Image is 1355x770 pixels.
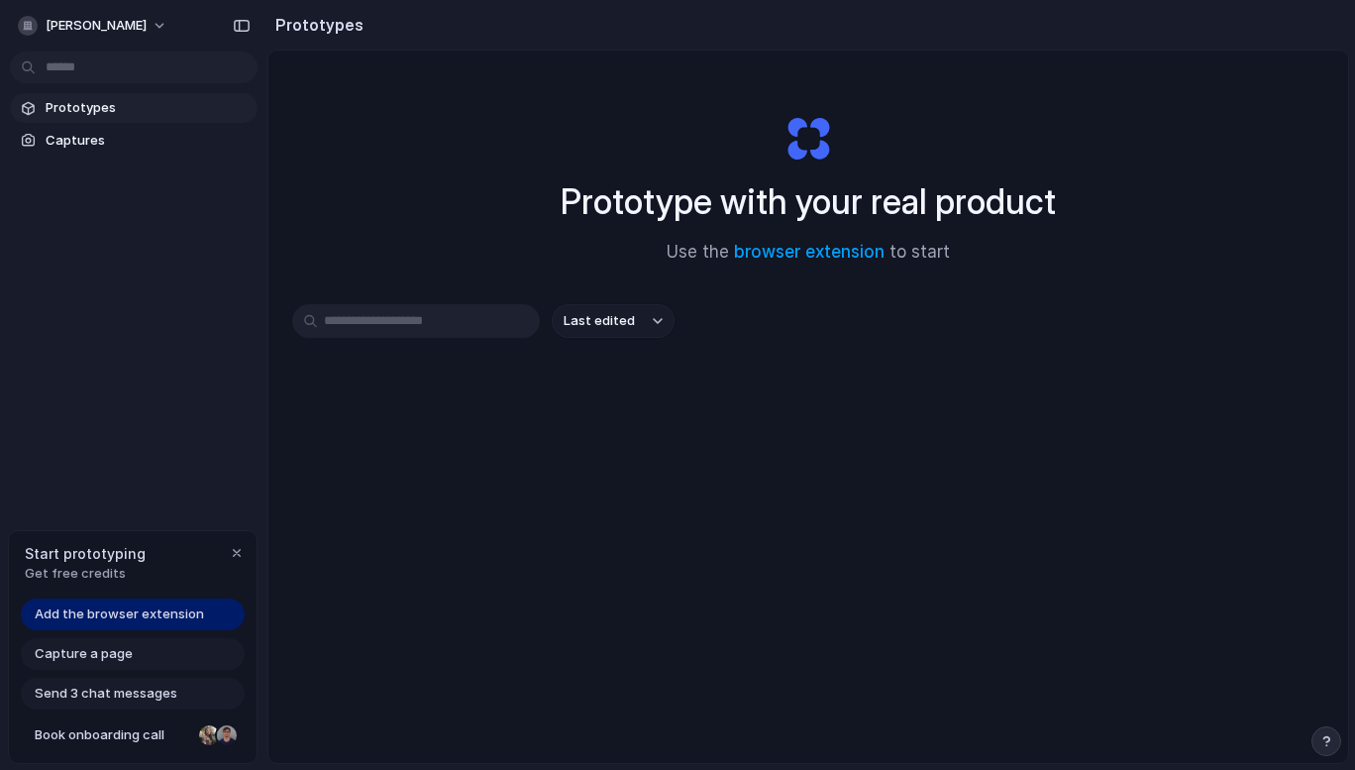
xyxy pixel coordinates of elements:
[46,98,250,118] span: Prototypes
[35,644,133,664] span: Capture a page
[552,304,675,338] button: Last edited
[10,10,177,42] button: [PERSON_NAME]
[35,725,191,745] span: Book onboarding call
[25,543,146,564] span: Start prototyping
[561,175,1056,228] h1: Prototype with your real product
[21,599,245,630] a: Add the browser extension
[267,13,364,37] h2: Prototypes
[667,240,950,266] span: Use the to start
[46,131,250,151] span: Captures
[197,723,221,747] div: Nicole Kubica
[25,564,146,584] span: Get free credits
[35,684,177,704] span: Send 3 chat messages
[21,719,245,751] a: Book onboarding call
[10,126,258,156] a: Captures
[564,311,635,331] span: Last edited
[35,605,204,624] span: Add the browser extension
[215,723,239,747] div: Christian Iacullo
[734,242,885,262] a: browser extension
[46,16,147,36] span: [PERSON_NAME]
[10,93,258,123] a: Prototypes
